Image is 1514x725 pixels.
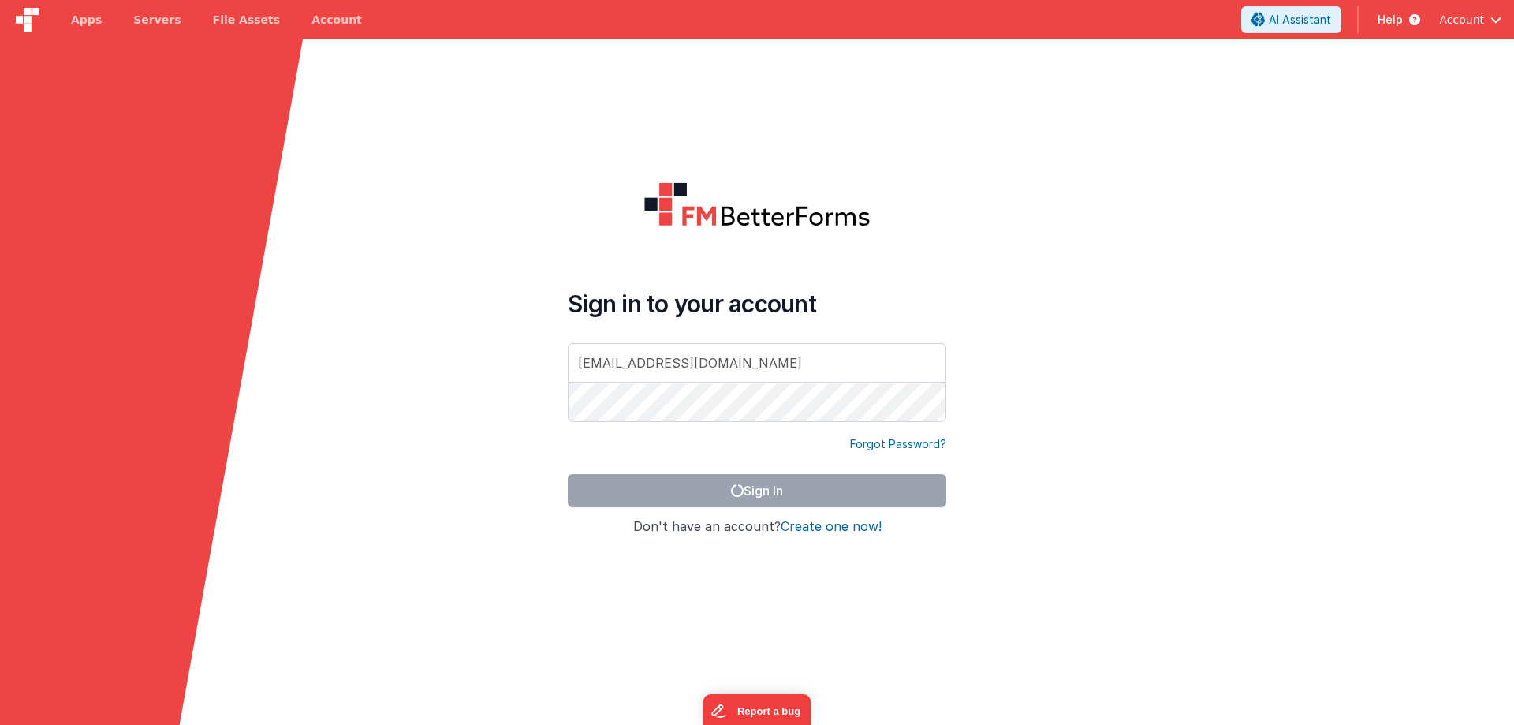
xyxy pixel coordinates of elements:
[1439,12,1484,28] span: Account
[213,12,281,28] span: File Assets
[568,520,946,534] h4: Don't have an account?
[1439,12,1501,28] button: Account
[133,12,181,28] span: Servers
[850,436,946,452] a: Forgot Password?
[568,474,946,507] button: Sign In
[568,290,946,318] h4: Sign in to your account
[71,12,102,28] span: Apps
[781,520,882,534] button: Create one now!
[1378,12,1403,28] span: Help
[1269,12,1331,28] span: AI Assistant
[1241,6,1341,33] button: AI Assistant
[568,343,946,383] input: Email Address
